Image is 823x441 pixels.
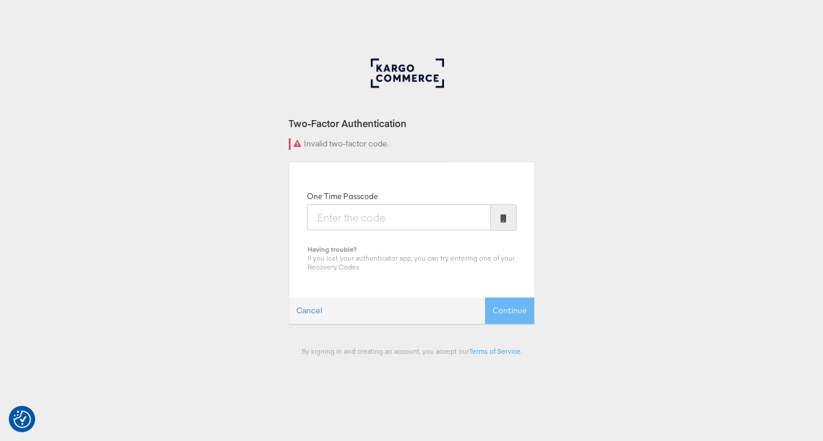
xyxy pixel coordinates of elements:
[308,245,357,254] b: Having trouble?
[289,347,535,355] div: By signing in and creating an account, you accept our .
[13,411,31,428] img: Revisit consent button
[469,347,521,355] a: Terms of Service
[307,204,491,230] input: Enter the code
[13,411,31,428] button: Consent Preferences
[289,117,535,130] div: Two-Factor Authentication
[308,254,515,271] span: If you lost your authenticator app, you can try entering one of your Recovery Codes
[307,191,378,202] label: One Time Passcode
[289,298,329,323] a: Cancel
[289,138,535,150] div: Invalid two-factor code.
